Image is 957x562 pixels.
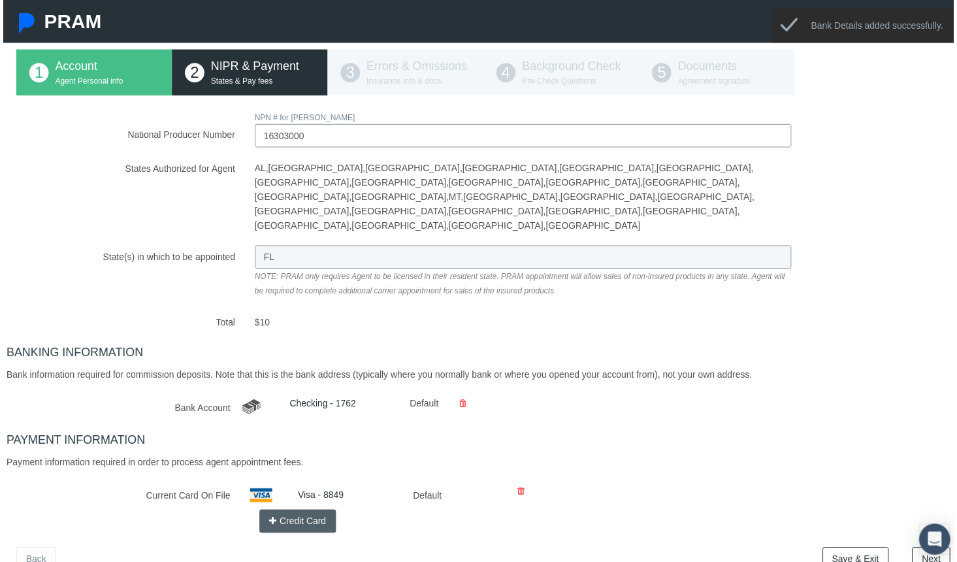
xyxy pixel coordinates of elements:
span: PRAM [41,10,99,32]
a: Delete [508,489,534,499]
a: Visa - 8849 [297,493,343,503]
label: Total [3,312,244,335]
span: NIPR & Payment [209,60,298,73]
span: Bank information required for commission deposits. Note that this is the bank address (typically ... [3,372,754,382]
span: 1 [26,63,46,83]
span: $10 [244,312,278,335]
span: AL,[GEOGRAPHIC_DATA],[GEOGRAPHIC_DATA],[GEOGRAPHIC_DATA],[GEOGRAPHIC_DATA],[GEOGRAPHIC_DATA],[GEO... [253,162,794,234]
div: Default [400,399,440,420]
p: Agent Personal info [52,76,157,88]
button: Credit Card [258,513,335,537]
span: Payment information required in order to process agent appointment fees. [3,460,302,471]
label: National Producer Number [3,110,244,148]
div: Default [403,487,442,510]
div: Open Intercom Messenger [922,527,954,559]
img: visa.png [248,491,271,506]
span: Account [52,60,95,73]
span: 2 [183,63,203,83]
a: Delete [449,401,476,411]
span: NPN # for [PERSON_NAME] [253,114,355,123]
a: Checking - 1762 [289,401,355,411]
img: Pram Partner [13,13,34,34]
span: NOTE: PRAM only requires Agent to be licensed in their resident state. PRAM appointment will allo... [253,274,788,297]
label: State(s) in which to be appointed [3,247,244,299]
img: card_bank.png [238,399,261,420]
p: States & Pay fees [209,76,314,88]
label: States Authorized for Agent [3,162,244,234]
